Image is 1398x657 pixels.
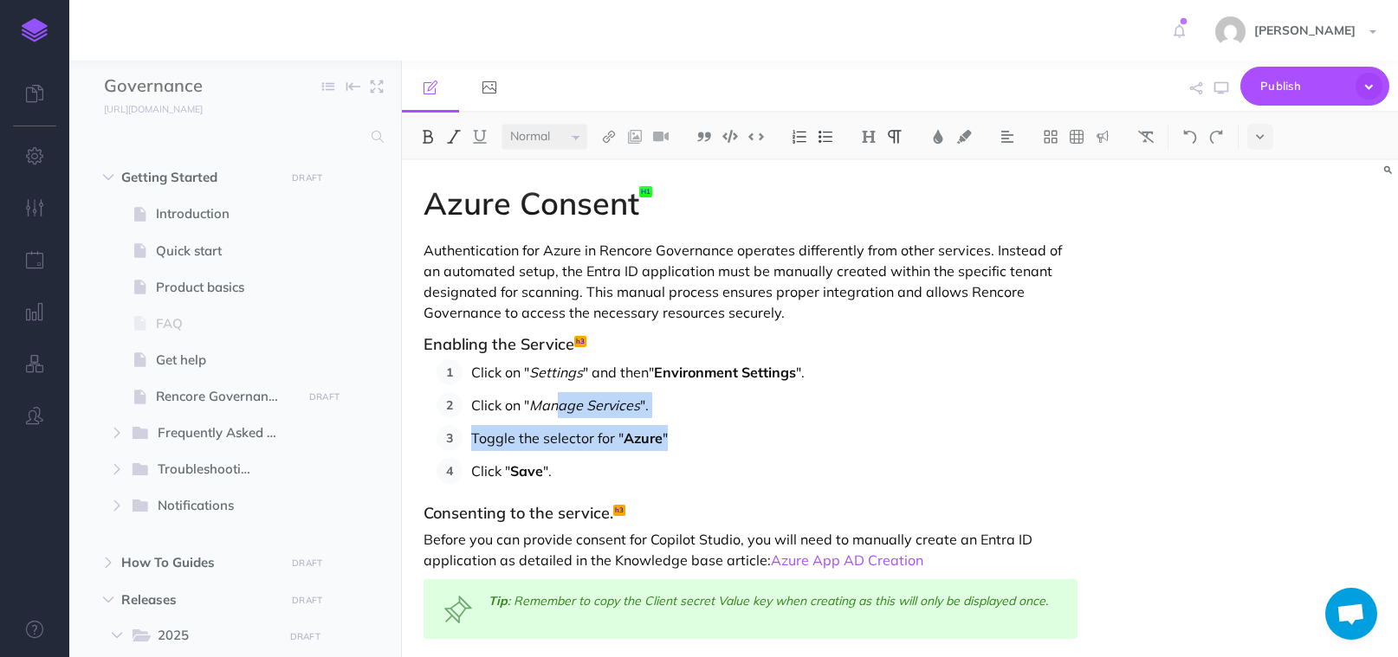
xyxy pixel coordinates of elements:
[292,557,322,569] small: DRAFT
[292,172,322,184] small: DRAFT
[1260,73,1347,100] span: Publish
[748,130,764,143] img: Inline code button
[1000,130,1015,144] img: Alignment dropdown menu button
[446,130,462,144] img: Italic button
[156,203,297,224] span: Introduction
[529,396,640,414] em: Manage Services
[69,100,220,117] a: [URL][DOMAIN_NAME]
[861,130,877,144] img: Headings dropdown button
[508,593,1048,609] em: : Remember to copy the Client secret Value key when creating as this will only be displayed once.
[424,240,1078,323] p: Authentication for Azure in Rencore Governance operates differently from other services. Instead ...
[286,553,329,573] button: DRAFT
[654,364,796,381] strong: Environment Settings
[1208,130,1224,144] img: Redo
[156,313,297,334] span: FAQ
[887,130,903,144] img: Paragraph button
[1240,67,1389,106] button: Publish
[1215,16,1246,47] img: 144ae60c011ffeabe18c6ddfbe14a5c9.jpg
[286,168,329,188] button: DRAFT
[158,625,271,647] span: 2025
[424,336,1078,353] h3: Enabling the Service
[471,425,1078,451] p: Toggle the selector for " "
[1138,130,1154,144] img: Clear styles button
[158,495,271,518] span: Notifications
[472,130,488,144] img: Underline button
[1069,130,1084,144] img: Create table button
[930,130,946,144] img: Text color button
[424,529,1078,570] p: Before you can provide consent for Copilot Studio, you will need to manually create an Entra ID a...
[771,551,923,569] a: Azure App AD Creation
[471,458,1078,484] p: Click " ".
[489,593,508,609] em: Tip
[471,359,1078,385] p: Click on " " and then" ".
[104,103,203,115] small: [URL][DOMAIN_NAME]
[156,386,297,407] span: Rencore Governance Add-Ons
[792,130,807,144] img: Ordered list button
[158,459,271,481] span: Troubleshooting
[121,589,275,610] span: Releases
[286,590,329,610] button: DRAFT
[22,18,48,42] img: logo-mark.svg
[158,422,299,445] span: Frequently Asked Questions
[956,130,972,144] img: Text background color button
[722,130,738,143] img: Code block button
[696,130,712,144] img: Blockquote button
[818,130,833,144] img: Unordered list button
[510,462,543,480] strong: Save
[601,130,617,144] img: Link button
[653,130,669,144] img: Add video button
[471,392,1078,418] p: Click on " ".
[309,391,340,403] small: DRAFT
[627,130,643,144] img: Add image button
[420,130,436,144] img: Bold button
[624,429,663,447] strong: Azure
[1095,130,1110,144] img: Callout dropdown menu button
[156,350,297,370] span: Get help
[1246,23,1364,38] span: [PERSON_NAME]
[302,387,346,407] button: DRAFT
[1182,130,1198,144] img: Undo
[156,277,297,298] span: Product basics
[424,505,1078,522] h3: Consenting to the service.
[156,241,297,261] span: Quick start
[104,121,361,152] input: Search
[290,631,320,642] small: DRAFT
[121,167,275,188] span: Getting Started
[283,627,327,647] button: DRAFT
[424,186,1078,221] h1: Azure Consent
[292,595,322,606] small: DRAFT
[1325,588,1377,640] a: Open chat
[104,74,307,100] input: Documentation Name
[121,552,275,573] span: How To Guides
[529,364,583,381] em: Settings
